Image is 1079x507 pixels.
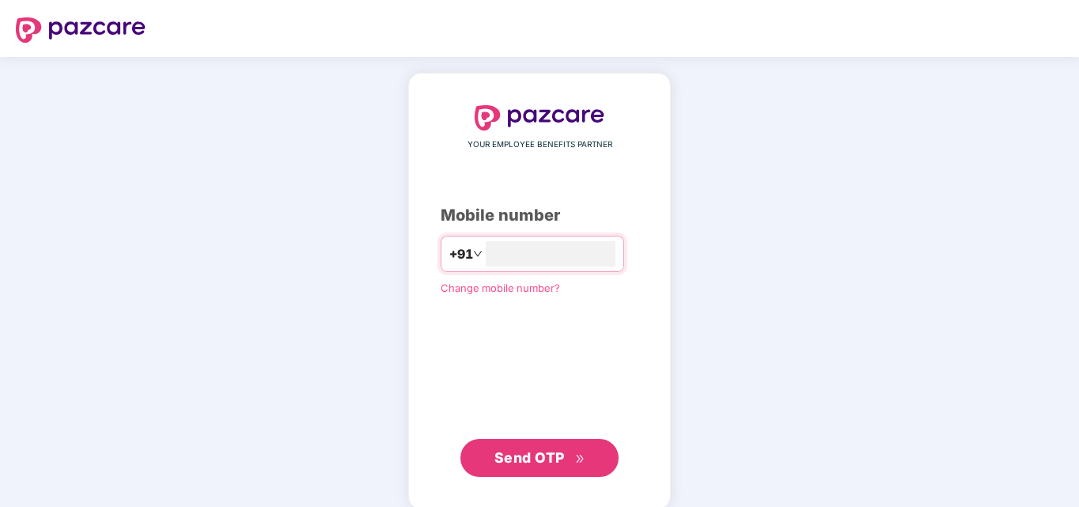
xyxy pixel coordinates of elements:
[468,138,612,151] span: YOUR EMPLOYEE BENEFITS PARTNER
[494,449,565,466] span: Send OTP
[575,454,585,464] span: double-right
[441,282,560,294] a: Change mobile number?
[449,244,473,264] span: +91
[460,439,619,477] button: Send OTPdouble-right
[441,203,638,228] div: Mobile number
[16,17,146,43] img: logo
[475,105,604,131] img: logo
[473,249,483,259] span: down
